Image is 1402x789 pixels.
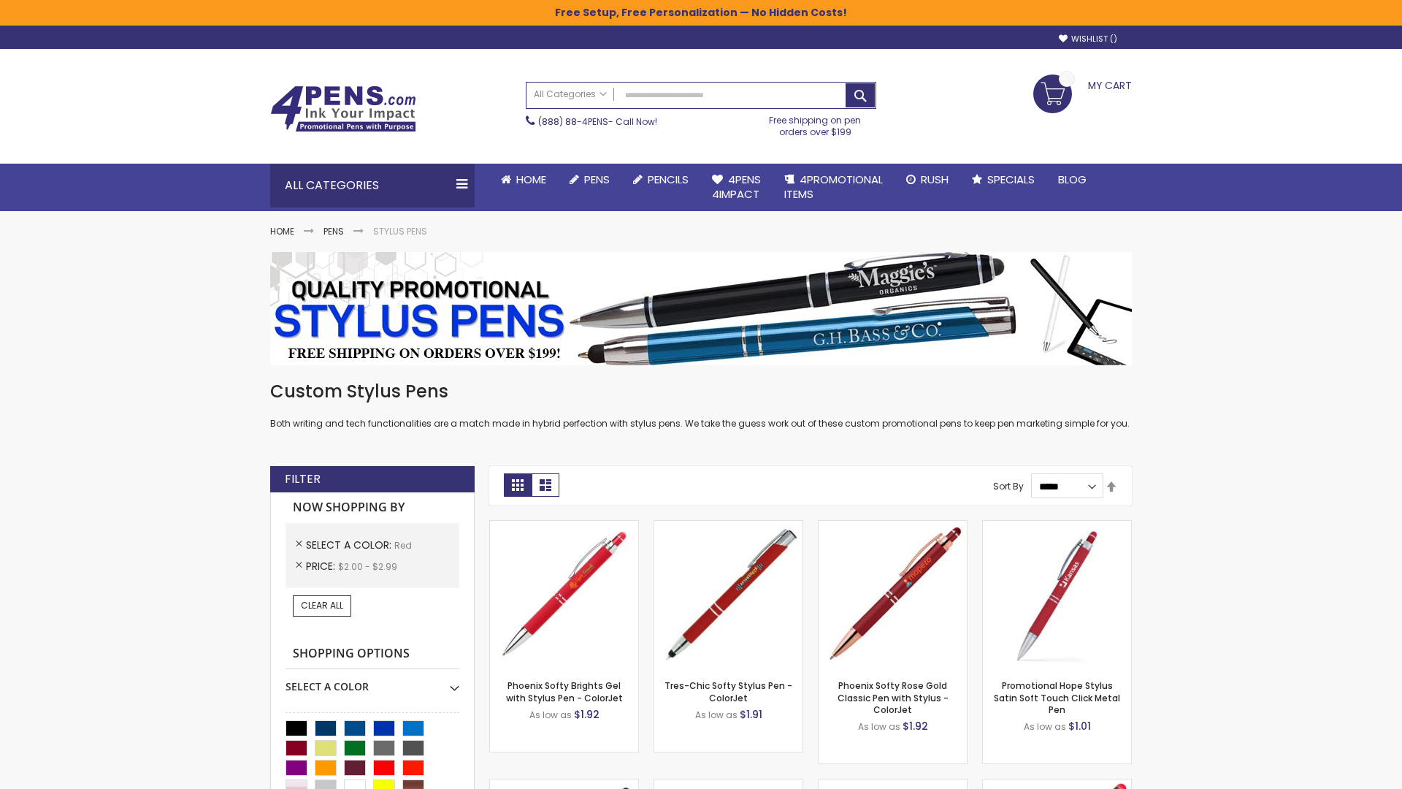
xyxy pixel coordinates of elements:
[654,521,802,669] img: Tres-Chic Softy Stylus Pen - ColorJet-Red
[993,480,1024,492] label: Sort By
[784,172,883,202] span: 4PROMOTIONAL ITEMS
[664,679,792,704] a: Tres-Chic Softy Stylus Pen - ColorJet
[1059,34,1117,45] a: Wishlist
[994,679,1120,715] a: Promotional Hope Stylus Satin Soft Touch Click Metal Pen
[558,164,621,196] a: Pens
[490,521,638,669] img: Phoenix Softy Brights Gel with Stylus Pen - ColorJet-Red
[858,720,900,733] span: As low as
[504,473,532,497] strong: Grid
[285,471,321,487] strong: Filter
[489,164,558,196] a: Home
[534,88,607,100] span: All Categories
[921,172,949,187] span: Rush
[286,639,459,670] strong: Shopping Options
[1024,720,1066,733] span: As low as
[286,669,459,694] div: Select A Color
[270,380,1132,430] div: Both writing and tech functionalities are a match made in hybrid perfection with stylus pens. We ...
[1046,164,1098,196] a: Blog
[286,492,459,523] strong: Now Shopping by
[1058,172,1087,187] span: Blog
[490,520,638,533] a: Phoenix Softy Brights Gel with Stylus Pen - ColorJet-Red
[983,521,1131,669] img: Promotional Hope Stylus Satin Soft Touch Click Metal Pen-Red
[270,85,416,132] img: 4Pens Custom Pens and Promotional Products
[819,520,967,533] a: Phoenix Softy Rose Gold Classic Pen with Stylus - ColorJet-Red
[895,164,960,196] a: Rush
[960,164,1046,196] a: Specials
[301,599,343,611] span: Clear All
[270,164,475,207] div: All Categories
[529,709,572,721] span: As low as
[538,115,657,128] span: - Call Now!
[584,172,610,187] span: Pens
[373,225,427,237] strong: Stylus Pens
[270,225,294,237] a: Home
[516,172,546,187] span: Home
[754,109,877,138] div: Free shipping on pen orders over $199
[773,164,895,211] a: 4PROMOTIONALITEMS
[838,679,949,715] a: Phoenix Softy Rose Gold Classic Pen with Stylus - ColorJet
[700,164,773,211] a: 4Pens4impact
[712,172,761,202] span: 4Pens 4impact
[538,115,608,128] a: (888) 88-4PENS
[654,520,802,533] a: Tres-Chic Softy Stylus Pen - ColorJet-Red
[306,559,338,573] span: Price
[983,520,1131,533] a: Promotional Hope Stylus Satin Soft Touch Click Metal Pen-Red
[526,83,614,107] a: All Categories
[394,539,412,552] span: Red
[270,380,1132,403] h1: Custom Stylus Pens
[987,172,1035,187] span: Specials
[306,538,394,552] span: Select A Color
[506,679,623,704] a: Phoenix Softy Brights Gel with Stylus Pen - ColorJet
[903,719,928,733] span: $1.92
[574,707,600,722] span: $1.92
[338,560,397,573] span: $2.00 - $2.99
[648,172,689,187] span: Pencils
[740,707,762,722] span: $1.91
[270,252,1132,365] img: Stylus Pens
[293,595,351,616] a: Clear All
[323,225,344,237] a: Pens
[819,521,967,669] img: Phoenix Softy Rose Gold Classic Pen with Stylus - ColorJet-Red
[1068,719,1091,733] span: $1.01
[621,164,700,196] a: Pencils
[695,709,738,721] span: As low as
